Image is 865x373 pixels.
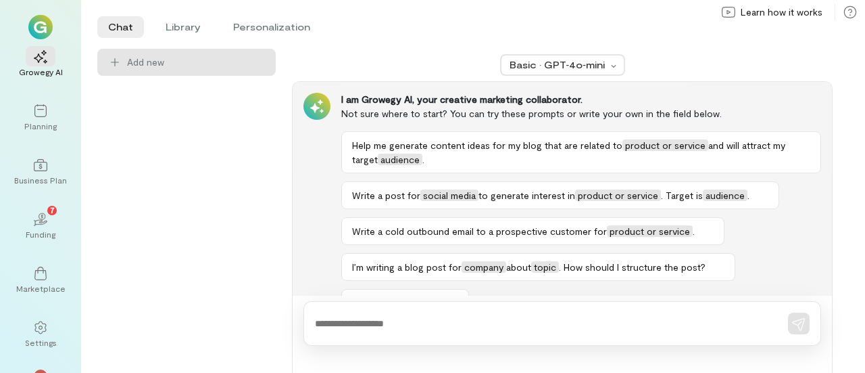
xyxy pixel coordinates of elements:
span: Add new [127,56,265,69]
span: . [747,190,749,201]
span: company [462,261,506,273]
span: . How should I structure the post? [559,261,706,273]
a: Business Plan [16,148,65,196]
div: Settings [25,337,57,348]
span: social media [420,190,478,201]
span: . [693,225,695,237]
button: Write a cold outbound email to a prospective customer forproduct or service. [341,217,724,245]
span: I’m writing a blog post for [352,261,462,273]
span: Help me generate content ideas for my blog that are related to [352,139,622,151]
button: View more in Library [341,289,469,316]
div: Planning [24,120,57,131]
span: about [506,261,531,273]
span: to generate interest in [478,190,575,201]
span: . Target is [661,190,703,201]
span: audience [378,154,422,165]
span: product or service [622,139,708,151]
li: Personalization [222,16,321,38]
div: Business Plan [14,175,67,185]
div: I am Growegy AI, your creative marketing collaborator. [341,93,821,106]
a: Funding [16,202,65,250]
span: Write a cold outbound email to a prospective customer for [352,225,607,237]
span: product or service [607,225,693,237]
span: 7 [50,204,55,216]
li: Chat [97,16,144,38]
span: Learn how it works [741,5,822,19]
a: Planning [16,93,65,142]
div: Marketplace [16,283,66,294]
a: Settings [16,310,65,359]
span: topic [531,261,559,273]
span: Write a post for [352,190,420,201]
button: Help me generate content ideas for my blog that are related toproduct or serviceand will attract ... [341,131,821,173]
button: Write a post forsocial mediato generate interest inproduct or service. Target isaudience. [341,181,779,209]
div: Basic · GPT‑4o‑mini [510,58,607,72]
span: product or service [575,190,661,201]
a: Growegy AI [16,39,65,88]
a: Marketplace [16,256,65,305]
div: Not sure where to start? You can try these prompts or write your own in the field below. [341,106,821,120]
div: Funding [26,229,55,240]
span: . [422,154,424,165]
button: I’m writing a blog post forcompanyabouttopic. How should I structure the post? [341,253,735,281]
span: audience [703,190,747,201]
li: Library [155,16,212,38]
div: Growegy AI [19,66,63,77]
